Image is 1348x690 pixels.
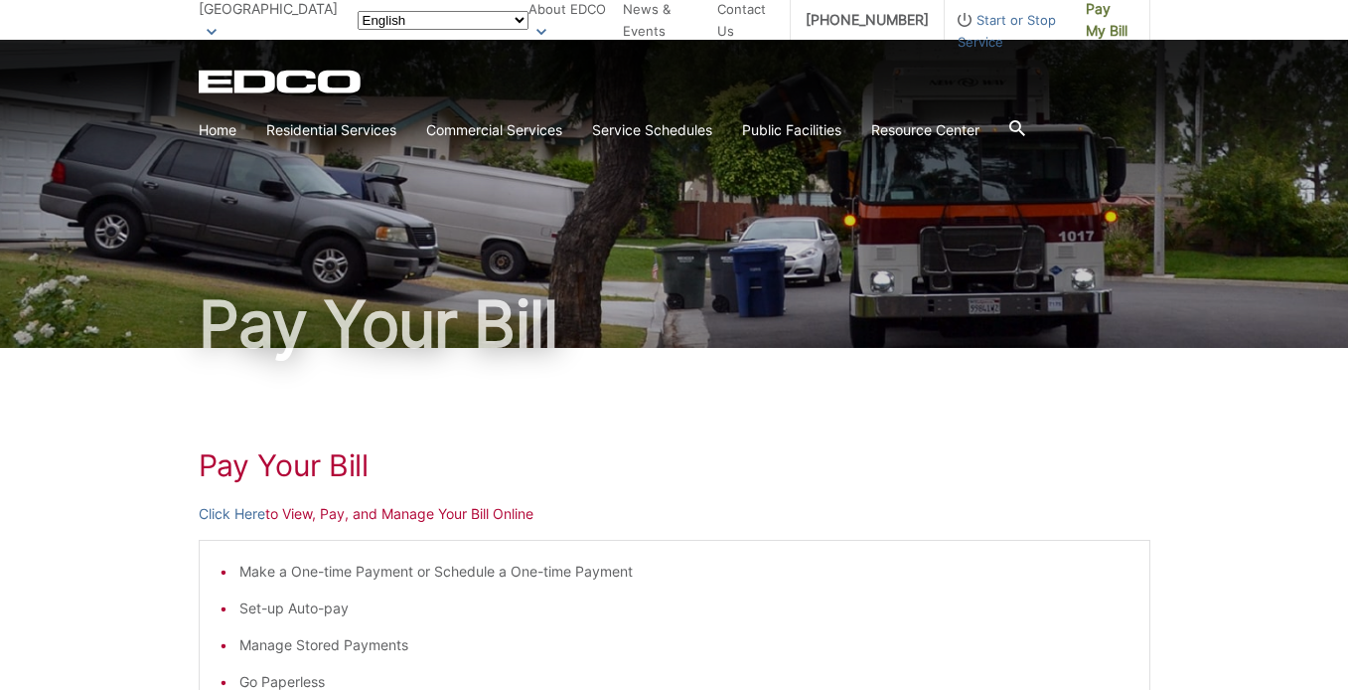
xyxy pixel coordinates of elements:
a: Home [199,119,236,141]
a: Resource Center [871,119,979,141]
a: EDCD logo. Return to the homepage. [199,70,364,93]
a: Public Facilities [742,119,841,141]
li: Make a One-time Payment or Schedule a One-time Payment [239,561,1129,583]
select: Select a language [358,11,528,30]
a: Service Schedules [592,119,712,141]
p: to View, Pay, and Manage Your Bill Online [199,503,1150,525]
a: Click Here [199,503,265,525]
a: Commercial Services [426,119,562,141]
li: Set-up Auto-pay [239,598,1129,619]
li: Manage Stored Payments [239,634,1129,656]
h1: Pay Your Bill [199,292,1150,356]
h1: Pay Your Bill [199,447,1150,483]
a: Residential Services [266,119,396,141]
